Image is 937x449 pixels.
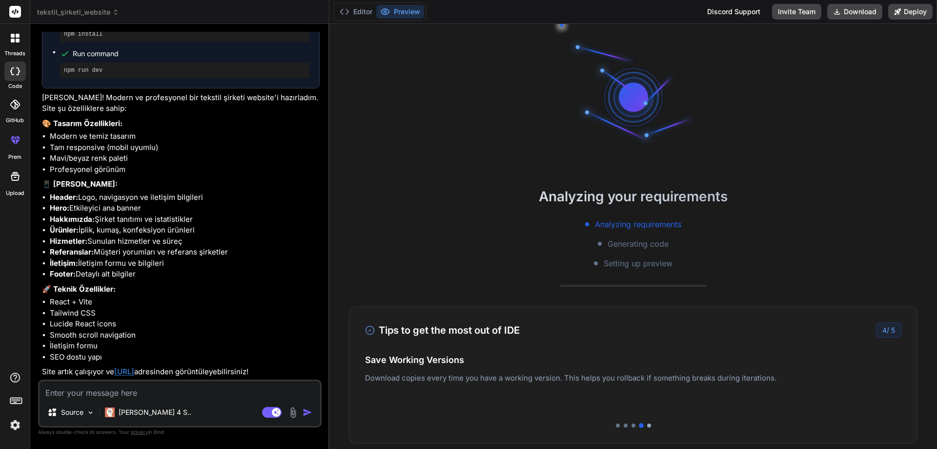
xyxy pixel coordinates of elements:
span: 5 [891,326,895,334]
h3: Tips to get the most out of IDE [365,323,520,338]
img: Pick Models [86,408,95,417]
strong: 🎨 Tasarım Özellikleri: [42,119,122,128]
p: Site artık çalışıyor ve adresinden görüntüleyebilirsiniz! [42,366,320,378]
li: Logo, navigasyon ve iletişim bilgileri [50,192,320,203]
strong: Hizmetler: [50,236,87,246]
p: [PERSON_NAME] 4 S.. [119,407,191,417]
strong: Ürünler: [50,225,79,235]
label: GitHub [6,116,24,125]
strong: 🚀 Teknik Özellikler: [42,284,116,294]
strong: Footer: [50,269,76,278]
li: İplik, kumaş, konfeksiyon ürünleri [50,225,320,236]
li: React + Vite [50,297,320,308]
button: Editor [336,5,376,19]
label: code [8,82,22,90]
li: İletişim formu ve bilgileri [50,258,320,269]
li: Etkileyici ana banner [50,203,320,214]
img: settings [7,417,23,433]
li: Modern ve temiz tasarım [50,131,320,142]
strong: Hero: [50,203,69,213]
strong: 📱 [PERSON_NAME]: [42,179,118,189]
h2: Analyzing your requirements [329,186,937,207]
span: Generating code [608,238,669,250]
span: Analyzing requirements [595,218,681,230]
p: [PERSON_NAME]! Modern ve profesyonel bir tekstil şirketi website'i hazırladım. Site şu özellikler... [42,92,320,114]
button: Deploy [888,4,933,20]
pre: npm run dev [64,66,306,74]
strong: İletişim: [50,258,78,268]
li: SEO dostu yapı [50,352,320,363]
p: Source [61,407,83,417]
label: threads [4,49,25,58]
li: Şirket tanıtımı ve istatistikler [50,214,320,225]
span: Setting up preview [604,257,672,269]
li: Müşteri yorumları ve referans şirketler [50,247,320,258]
li: Profesyonel görünüm [50,164,320,175]
li: Sunulan hizmetler ve süreç [50,236,320,247]
li: Mavi/beyaz renk paleti [50,153,320,164]
label: prem [8,153,21,161]
h4: Save Working Versions [365,353,901,366]
button: Invite Team [772,4,821,20]
li: Smooth scroll navigation [50,330,320,341]
img: icon [303,407,312,417]
a: [URL] [114,367,134,376]
img: Claude 4 Sonnet [105,407,115,417]
div: Discord Support [701,4,766,20]
span: tekstil_şirketi_website [37,7,119,17]
span: Run command [73,49,309,59]
li: İletişim formu [50,341,320,352]
img: attachment [287,407,299,418]
li: Lucide React icons [50,319,320,330]
span: 4 [882,326,887,334]
span: privacy [131,429,148,435]
button: Preview [376,5,424,19]
pre: npm install [64,30,306,38]
li: Tam responsive (mobil uyumlu) [50,142,320,153]
label: Upload [6,189,24,197]
strong: Hakkımızda: [50,214,95,224]
strong: Header: [50,192,78,202]
li: Detaylı alt bilgiler [50,269,320,280]
strong: Referanslar: [50,247,94,257]
li: Tailwind CSS [50,308,320,319]
button: Download [827,4,882,20]
div: / [876,322,901,338]
p: Always double-check its answers. Your in Bind [38,428,322,437]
